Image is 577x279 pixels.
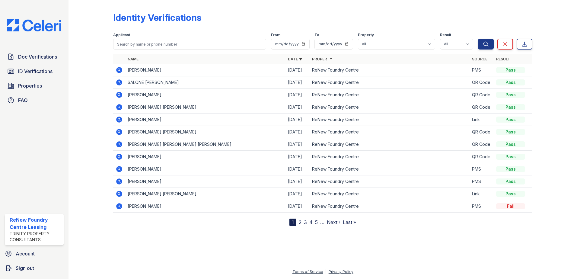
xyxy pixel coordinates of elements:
div: Pass [496,154,525,160]
div: 1 [289,219,296,226]
td: PMS [470,175,494,188]
label: Result [440,33,451,37]
a: Name [128,57,139,61]
td: ReNew Foundry Centre [310,175,470,188]
td: [PERSON_NAME] [PERSON_NAME] [125,188,285,200]
a: Properties [5,80,64,92]
td: [PERSON_NAME] [PERSON_NAME] [125,101,285,114]
td: PMS [470,64,494,76]
td: [DATE] [285,175,310,188]
a: Source [472,57,487,61]
td: QR Code [470,126,494,138]
td: [PERSON_NAME] [125,114,285,126]
label: Applicant [113,33,130,37]
td: ReNew Foundry Centre [310,76,470,89]
td: [DATE] [285,188,310,200]
a: Account [2,248,66,260]
span: … [320,219,324,226]
a: Next › [327,219,340,225]
span: Sign out [16,265,34,272]
span: Properties [18,82,42,89]
td: [PERSON_NAME] [125,175,285,188]
td: ReNew Foundry Centre [310,126,470,138]
td: [DATE] [285,200,310,213]
td: ReNew Foundry Centre [310,101,470,114]
td: ReNew Foundry Centre [310,163,470,175]
span: FAQ [18,97,28,104]
img: CE_Logo_Blue-a8612792a0a2168367f1c8372b55b34899dd931a85d93a1a3d3e32e68fde9ad4.png [2,19,66,31]
div: Identity Verifications [113,12,201,23]
span: ID Verifications [18,68,53,75]
span: Account [16,250,35,257]
a: ID Verifications [5,65,64,77]
td: QR Code [470,101,494,114]
div: Fail [496,203,525,209]
a: FAQ [5,94,64,106]
a: Property [312,57,332,61]
a: Last » [343,219,356,225]
td: [PERSON_NAME] [PERSON_NAME] [PERSON_NAME] [125,138,285,151]
td: QR Code [470,138,494,151]
td: [PERSON_NAME] [125,151,285,163]
td: [DATE] [285,138,310,151]
div: Pass [496,178,525,184]
td: Link [470,188,494,200]
td: ReNew Foundry Centre [310,64,470,76]
div: Pass [496,67,525,73]
td: QR Code [470,89,494,101]
td: [DATE] [285,126,310,138]
td: PMS [470,200,494,213]
label: Property [358,33,374,37]
td: ReNew Foundry Centre [310,114,470,126]
div: Pass [496,79,525,85]
label: From [271,33,280,37]
a: 4 [309,219,313,225]
label: To [314,33,319,37]
td: [DATE] [285,89,310,101]
td: QR Code [470,151,494,163]
td: [PERSON_NAME] [125,89,285,101]
span: Doc Verifications [18,53,57,60]
td: ReNew Foundry Centre [310,138,470,151]
td: [DATE] [285,76,310,89]
td: [PERSON_NAME] [PERSON_NAME] [125,126,285,138]
div: | [325,269,327,274]
div: Pass [496,117,525,123]
div: Pass [496,104,525,110]
a: Terms of Service [292,269,323,274]
td: [PERSON_NAME] [125,64,285,76]
input: Search by name or phone number [113,39,266,50]
div: Pass [496,141,525,147]
a: Result [496,57,510,61]
td: [PERSON_NAME] [125,163,285,175]
td: SALONE [PERSON_NAME] [125,76,285,89]
td: ReNew Foundry Centre [310,188,470,200]
div: Pass [496,92,525,98]
a: Privacy Policy [329,269,353,274]
td: [DATE] [285,114,310,126]
div: Pass [496,166,525,172]
div: ReNew Foundry Centre Leasing [10,216,61,231]
td: [PERSON_NAME] [125,200,285,213]
td: [DATE] [285,101,310,114]
a: Doc Verifications [5,51,64,63]
td: ReNew Foundry Centre [310,89,470,101]
td: ReNew Foundry Centre [310,200,470,213]
div: Pass [496,129,525,135]
a: Sign out [2,262,66,274]
a: 3 [304,219,307,225]
td: QR Code [470,76,494,89]
td: [DATE] [285,64,310,76]
div: Pass [496,191,525,197]
td: [DATE] [285,163,310,175]
td: Link [470,114,494,126]
div: Trinity Property Consultants [10,231,61,243]
a: 5 [315,219,318,225]
td: PMS [470,163,494,175]
a: 2 [299,219,301,225]
a: Date ▼ [288,57,302,61]
td: [DATE] [285,151,310,163]
td: ReNew Foundry Centre [310,151,470,163]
